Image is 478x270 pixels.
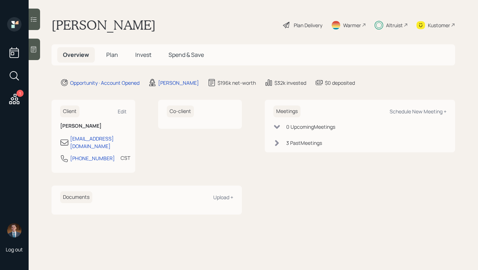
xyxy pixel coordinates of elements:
[6,246,23,253] div: Log out
[167,105,194,117] h6: Co-client
[213,194,233,201] div: Upload +
[52,17,156,33] h1: [PERSON_NAME]
[169,51,204,59] span: Spend & Save
[286,123,335,131] div: 0 Upcoming Meeting s
[386,21,403,29] div: Altruist
[63,51,89,59] span: Overview
[343,21,361,29] div: Warmer
[106,51,118,59] span: Plan
[274,79,306,87] div: $32k invested
[7,223,21,237] img: hunter_neumayer.jpg
[273,105,301,117] h6: Meetings
[135,51,151,59] span: Invest
[294,21,322,29] div: Plan Delivery
[428,21,450,29] div: Kustomer
[218,79,256,87] div: $196k net-worth
[158,79,199,87] div: [PERSON_NAME]
[16,90,24,97] div: 1
[70,135,127,150] div: [EMAIL_ADDRESS][DOMAIN_NAME]
[60,123,127,129] h6: [PERSON_NAME]
[286,139,322,147] div: 3 Past Meeting s
[70,154,115,162] div: [PHONE_NUMBER]
[390,108,447,115] div: Schedule New Meeting +
[118,108,127,115] div: Edit
[121,154,130,162] div: CST
[60,191,92,203] h6: Documents
[325,79,355,87] div: $0 deposited
[60,105,79,117] h6: Client
[70,79,140,87] div: Opportunity · Account Opened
